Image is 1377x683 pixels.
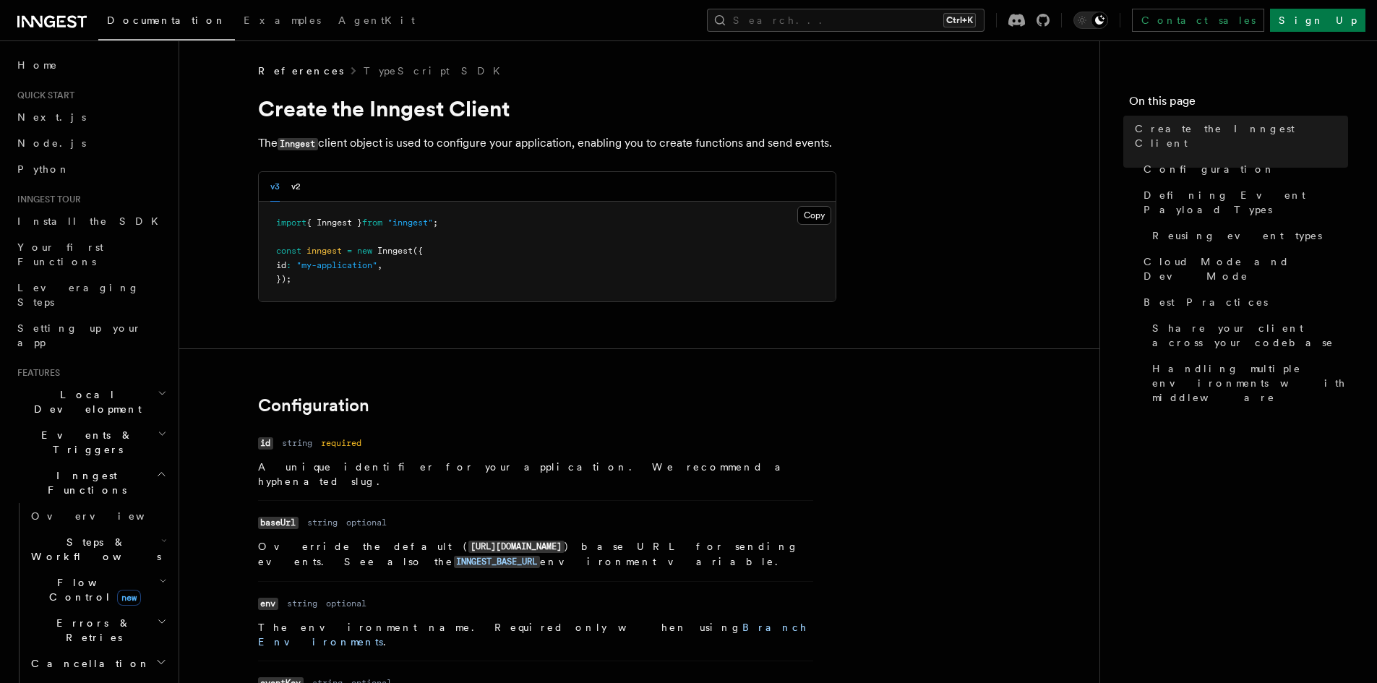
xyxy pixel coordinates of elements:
[12,104,170,130] a: Next.js
[357,246,372,256] span: new
[943,13,976,27] kbd: Ctrl+K
[1144,162,1275,176] span: Configuration
[1146,356,1348,411] a: Handling multiple environments with middleware
[307,517,338,528] dd: string
[377,260,382,270] span: ,
[797,206,831,225] button: Copy
[12,367,60,379] span: Features
[1138,249,1348,289] a: Cloud Mode and Dev Mode
[286,260,291,270] span: :
[12,315,170,356] a: Setting up your app
[17,111,86,123] span: Next.js
[433,218,438,228] span: ;
[387,218,433,228] span: "inngest"
[330,4,424,39] a: AgentKit
[1138,156,1348,182] a: Configuration
[25,656,150,671] span: Cancellation
[12,194,81,205] span: Inngest tour
[287,598,317,609] dd: string
[12,156,170,182] a: Python
[12,275,170,315] a: Leveraging Steps
[17,137,86,149] span: Node.js
[270,172,280,202] button: v3
[1146,223,1348,249] a: Reusing event types
[278,138,318,150] code: Inngest
[276,246,301,256] span: const
[347,246,352,256] span: =
[291,172,301,202] button: v2
[17,163,70,175] span: Python
[117,590,141,606] span: new
[17,215,167,227] span: Install the SDK
[377,246,413,256] span: Inngest
[1270,9,1365,32] a: Sign Up
[25,575,159,604] span: Flow Control
[454,556,540,567] a: INNGEST_BASE_URL
[25,610,170,650] button: Errors & Retries
[258,64,343,78] span: References
[12,208,170,234] a: Install the SDK
[258,517,299,529] code: baseUrl
[1144,188,1348,217] span: Defining Event Payload Types
[258,460,813,489] p: A unique identifier for your application. We recommend a hyphenated slug.
[1152,321,1348,350] span: Share your client across your codebase
[282,437,312,449] dd: string
[1135,121,1348,150] span: Create the Inngest Client
[25,535,161,564] span: Steps & Workflows
[12,90,74,101] span: Quick start
[98,4,235,40] a: Documentation
[235,4,330,39] a: Examples
[296,260,377,270] span: "my-application"
[346,517,387,528] dd: optional
[12,468,156,497] span: Inngest Functions
[258,598,278,610] code: env
[1073,12,1108,29] button: Toggle dark mode
[1152,228,1322,243] span: Reusing event types
[1152,361,1348,405] span: Handling multiple environments with middleware
[1146,315,1348,356] a: Share your client across your codebase
[1144,295,1268,309] span: Best Practices
[258,95,836,121] h1: Create the Inngest Client
[1129,93,1348,116] h4: On this page
[25,529,170,570] button: Steps & Workflows
[12,52,170,78] a: Home
[258,620,813,649] p: The environment name. Required only when using .
[244,14,321,26] span: Examples
[258,395,369,416] a: Configuration
[364,64,509,78] a: TypeScript SDK
[276,274,291,284] span: });
[1132,9,1264,32] a: Contact sales
[306,246,342,256] span: inngest
[338,14,415,26] span: AgentKit
[258,622,807,648] a: Branch Environments
[25,570,170,610] button: Flow Controlnew
[25,616,157,645] span: Errors & Retries
[1129,116,1348,156] a: Create the Inngest Client
[321,437,361,449] dd: required
[707,9,985,32] button: Search...Ctrl+K
[1144,254,1348,283] span: Cloud Mode and Dev Mode
[326,598,366,609] dd: optional
[12,130,170,156] a: Node.js
[17,282,140,308] span: Leveraging Steps
[107,14,226,26] span: Documentation
[276,218,306,228] span: import
[258,437,273,450] code: id
[17,58,58,72] span: Home
[31,510,180,522] span: Overview
[17,241,103,267] span: Your first Functions
[258,539,813,570] p: Override the default ( ) base URL for sending events. See also the environment variable.
[413,246,423,256] span: ({
[12,387,158,416] span: Local Development
[1138,182,1348,223] a: Defining Event Payload Types
[468,541,565,553] code: [URL][DOMAIN_NAME]
[12,234,170,275] a: Your first Functions
[1138,289,1348,315] a: Best Practices
[258,133,836,154] p: The client object is used to configure your application, enabling you to create functions and sen...
[276,260,286,270] span: id
[25,650,170,676] button: Cancellation
[25,503,170,529] a: Overview
[362,218,382,228] span: from
[12,382,170,422] button: Local Development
